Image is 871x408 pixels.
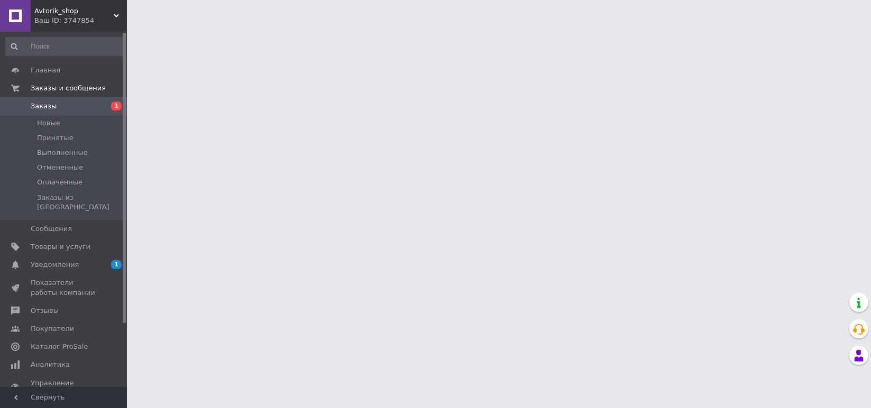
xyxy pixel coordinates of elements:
[31,278,98,297] span: Показатели работы компании
[37,178,82,187] span: Оплаченные
[31,360,70,369] span: Аналитика
[31,66,60,75] span: Главная
[37,118,60,128] span: Новые
[31,84,106,93] span: Заказы и сообщения
[34,16,127,25] div: Ваш ID: 3747854
[111,101,122,110] span: 1
[31,101,57,111] span: Заказы
[37,133,74,143] span: Принятые
[5,37,124,56] input: Поиск
[31,224,72,234] span: Сообщения
[31,324,74,333] span: Покупатели
[37,163,83,172] span: Отмененные
[31,378,98,397] span: Управление сайтом
[31,242,90,252] span: Товары и услуги
[34,6,114,16] span: Avtorik_shop
[37,193,123,212] span: Заказы из [GEOGRAPHIC_DATA]
[31,342,88,351] span: Каталог ProSale
[37,148,88,157] span: Выполненные
[111,260,122,269] span: 1
[31,306,59,316] span: Отзывы
[31,260,79,270] span: Уведомления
